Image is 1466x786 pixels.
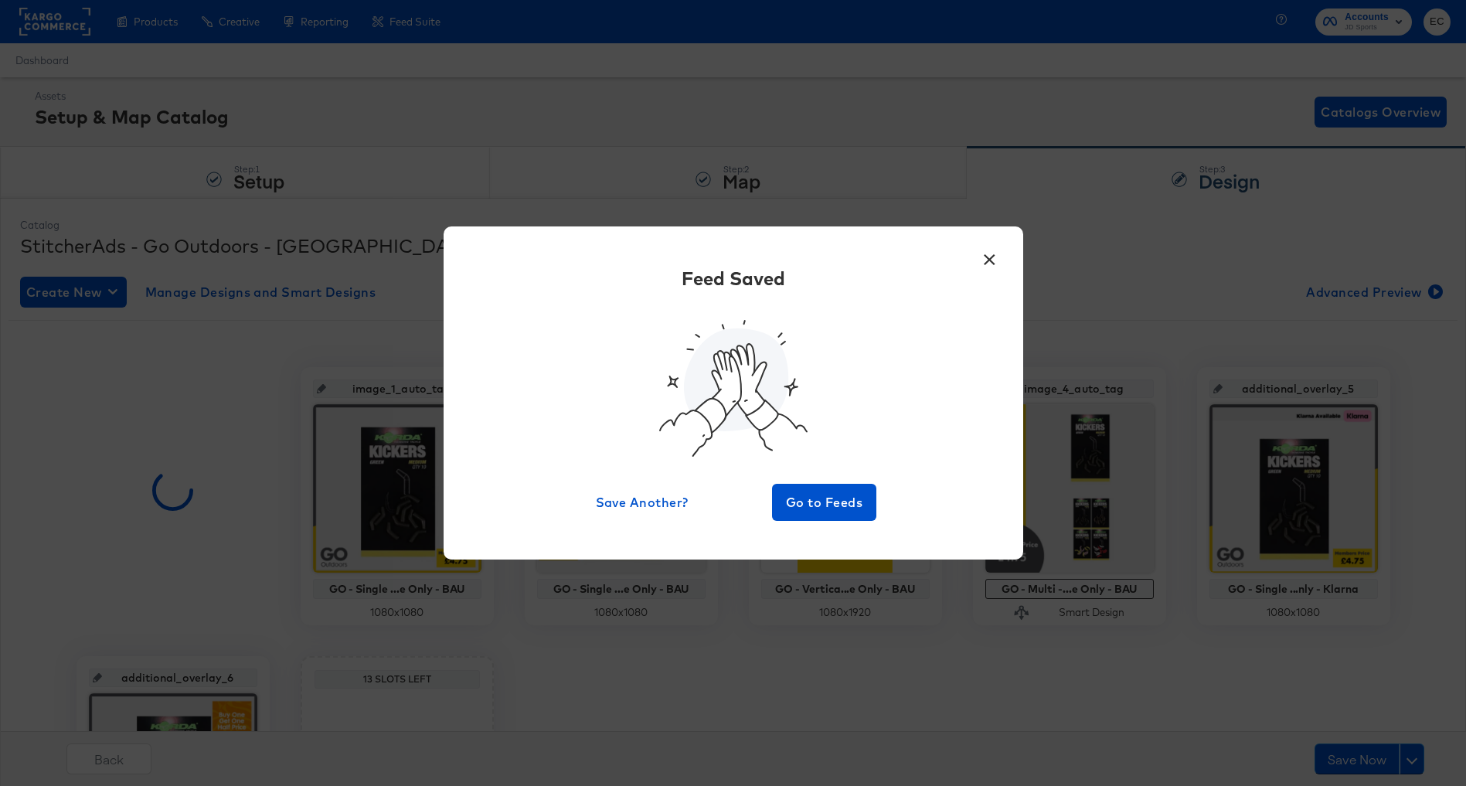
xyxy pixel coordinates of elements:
[682,265,785,291] div: Feed Saved
[976,242,1004,270] button: ×
[596,492,689,513] span: Save Another?
[778,492,871,513] span: Go to Feeds
[590,484,695,521] button: Save Another?
[772,484,877,521] button: Go to Feeds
